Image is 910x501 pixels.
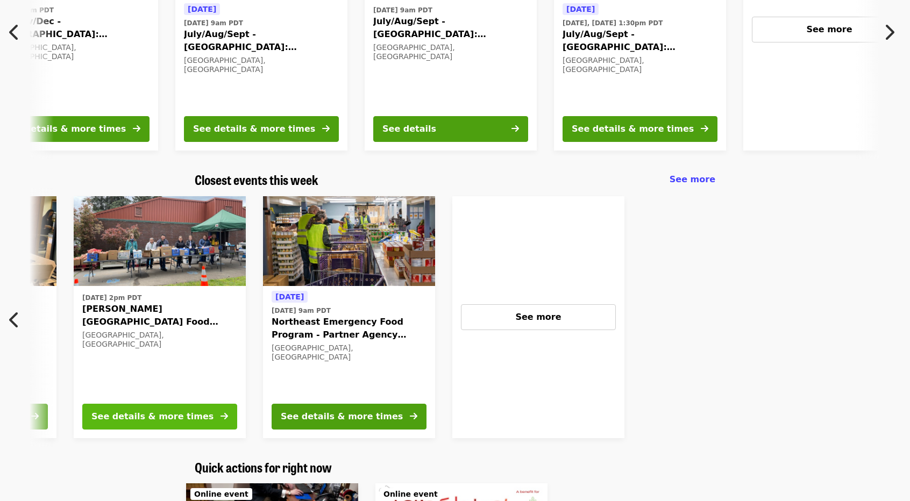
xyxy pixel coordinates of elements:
span: See more [806,24,852,34]
time: [DATE] 2pm PDT [82,293,141,303]
a: See details for "Kelly Elementary School Food Pantry - Partner Agency Support" [74,196,246,438]
i: arrow-right icon [221,411,228,421]
a: Quick actions for right now [195,460,332,475]
i: chevron-left icon [9,310,20,330]
i: chevron-left icon [9,22,20,42]
i: arrow-right icon [410,411,417,421]
span: Northeast Emergency Food Program - Partner Agency Support [272,316,426,341]
div: See details & more times [572,123,694,135]
button: See more [752,17,907,42]
button: See details & more times [184,116,339,142]
i: arrow-right icon [511,124,519,134]
img: Kelly Elementary School Food Pantry - Partner Agency Support organized by Oregon Food Bank [74,196,246,287]
i: arrow-right icon [322,124,330,134]
span: Closest events this week [195,170,318,189]
span: [PERSON_NAME][GEOGRAPHIC_DATA] Food Pantry - Partner Agency Support [82,303,237,328]
a: Closest events this week [195,172,318,188]
i: chevron-right icon [884,22,894,42]
img: Northeast Emergency Food Program - Partner Agency Support organized by Oregon Food Bank [263,196,435,287]
div: [GEOGRAPHIC_DATA], [GEOGRAPHIC_DATA] [272,343,426,362]
a: See more [452,196,624,438]
span: See more [670,174,715,184]
span: July/Aug/Sept - [GEOGRAPHIC_DATA]: Repack/Sort (age [DEMOGRAPHIC_DATA]+) [184,28,339,54]
i: arrow-right icon [133,124,140,134]
button: See details [373,116,528,142]
div: [GEOGRAPHIC_DATA], [GEOGRAPHIC_DATA] [184,56,339,74]
div: Quick actions for right now [186,460,724,475]
div: Closest events this week [186,172,724,188]
time: [DATE] 9am PDT [184,18,243,28]
time: [DATE] 9am PDT [373,5,432,15]
div: See details & more times [4,123,126,135]
span: See more [515,312,561,322]
span: July/Aug/Sept - [GEOGRAPHIC_DATA]: Repack/Sort (age [DEMOGRAPHIC_DATA]+) [563,28,717,54]
span: [DATE] [275,292,304,301]
span: [DATE] [188,5,216,13]
div: See details & more times [193,123,315,135]
div: See details [382,123,436,135]
div: [GEOGRAPHIC_DATA], [GEOGRAPHIC_DATA] [82,331,237,349]
button: See details & more times [563,116,717,142]
div: [GEOGRAPHIC_DATA], [GEOGRAPHIC_DATA] [563,56,717,74]
div: [GEOGRAPHIC_DATA], [GEOGRAPHIC_DATA] [373,43,528,61]
button: See details & more times [82,404,237,430]
span: [DATE] [566,5,595,13]
div: See details & more times [281,410,403,423]
time: [DATE] 9am PDT [272,306,331,316]
a: See details for "Northeast Emergency Food Program - Partner Agency Support" [263,196,435,438]
button: See details & more times [272,404,426,430]
span: July/Aug/Sept - [GEOGRAPHIC_DATA]: Repack/Sort (age [DEMOGRAPHIC_DATA]+) [373,15,528,41]
a: See more [670,173,715,186]
button: Next item [875,17,910,47]
div: See details & more times [91,410,214,423]
span: Online event [194,490,248,498]
button: See more [461,304,616,330]
span: Quick actions for right now [195,457,332,476]
span: Online event [383,490,438,498]
time: [DATE], [DATE] 1:30pm PDT [563,18,663,28]
i: arrow-right icon [701,124,708,134]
